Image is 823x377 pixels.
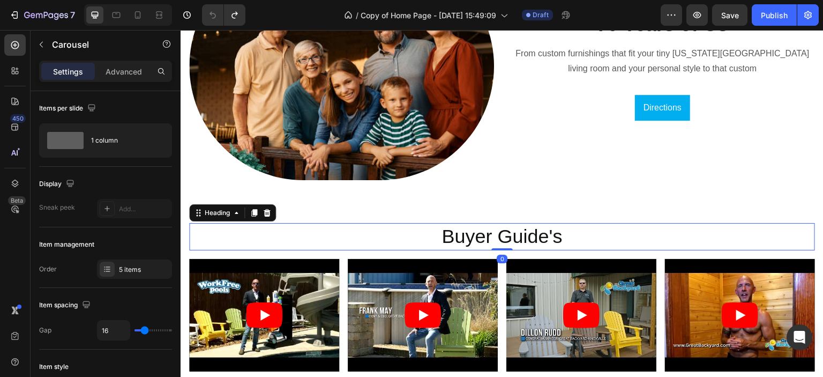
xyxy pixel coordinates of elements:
span: / [356,10,358,21]
h2: Buyer Guide's [9,193,634,220]
p: Directions [463,71,501,84]
button: Play [541,272,578,298]
div: Sneak peek [39,203,75,212]
div: 5 items [119,265,169,275]
p: Settings [53,66,83,77]
a: Directions [454,65,510,91]
div: Gap [39,326,51,335]
span: Copy of Home Page - [DATE] 15:49:09 [361,10,496,21]
p: From custom furnishings that fit your tiny [US_STATE][GEOGRAPHIC_DATA] living room and your perso... [331,16,633,47]
div: 450 [10,114,26,123]
p: Carousel [52,38,143,51]
div: Beta [8,196,26,205]
div: Item spacing [39,298,93,313]
div: Order [39,264,57,274]
div: 1 column [91,128,156,153]
button: Play [383,272,419,298]
button: 7 [4,4,80,26]
div: 0 [316,225,327,233]
div: Undo/Redo [202,4,245,26]
button: Save [712,4,747,26]
div: Publish [761,10,788,21]
input: Auto [98,321,130,340]
button: Play [224,272,260,298]
div: Item style [39,362,69,372]
button: Publish [752,4,797,26]
iframe: To enrich screen reader interactions, please activate Accessibility in Grammarly extension settings [181,30,823,377]
div: Item management [39,240,94,249]
button: Play [65,272,102,298]
p: 7 [70,9,75,21]
span: Save [721,11,739,20]
span: Draft [533,10,549,20]
div: Heading [22,178,51,188]
p: Advanced [106,66,142,77]
div: Items per slide [39,101,98,116]
div: Open Intercom Messenger [787,324,812,350]
div: Display [39,177,77,191]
